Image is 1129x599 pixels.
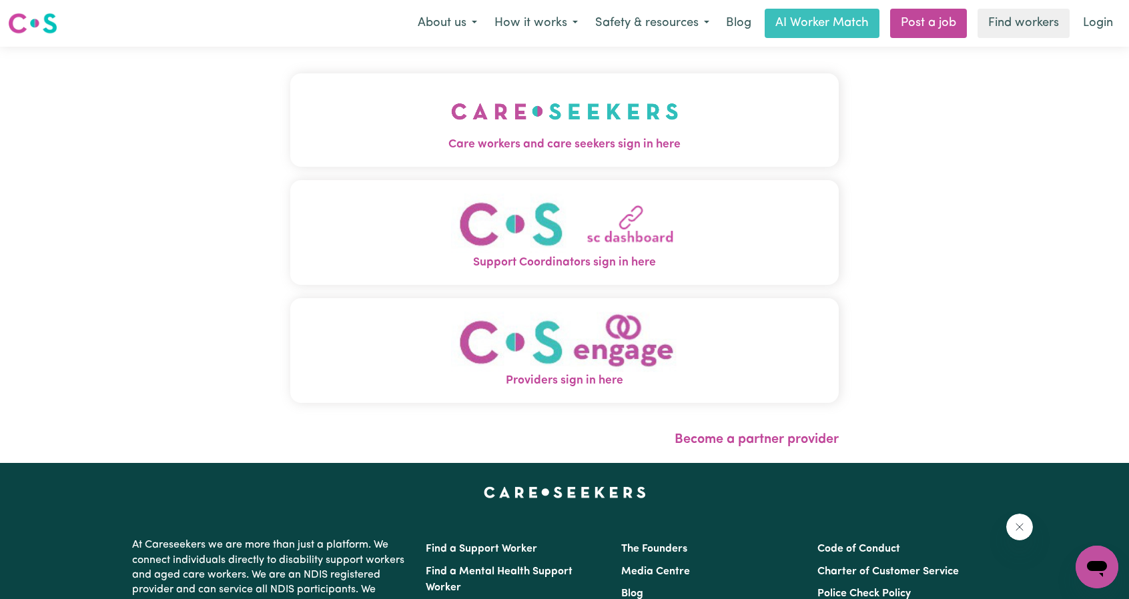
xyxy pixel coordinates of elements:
span: Support Coordinators sign in here [290,254,839,271]
button: Support Coordinators sign in here [290,180,839,285]
iframe: Button to launch messaging window [1076,546,1118,588]
button: How it works [486,9,587,37]
a: Media Centre [621,566,690,577]
button: About us [409,9,486,37]
a: Find a Mental Health Support Worker [426,566,573,593]
img: Careseekers logo [8,11,57,35]
a: The Founders [621,544,687,554]
a: Charter of Customer Service [817,566,959,577]
a: Careseekers home page [484,487,646,498]
a: Post a job [890,9,967,38]
iframe: Close message [1006,514,1033,540]
a: Become a partner provider [675,433,839,446]
a: Code of Conduct [817,544,900,554]
span: Care workers and care seekers sign in here [290,136,839,153]
a: Blog [621,588,643,599]
a: Blog [718,9,759,38]
a: Find a Support Worker [426,544,537,554]
span: Need any help? [8,9,81,20]
span: Providers sign in here [290,372,839,390]
a: Find workers [978,9,1070,38]
a: Login [1075,9,1121,38]
button: Care workers and care seekers sign in here [290,73,839,167]
a: Police Check Policy [817,588,911,599]
button: Safety & resources [587,9,718,37]
a: AI Worker Match [765,9,879,38]
a: Careseekers logo [8,8,57,39]
button: Providers sign in here [290,298,839,403]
